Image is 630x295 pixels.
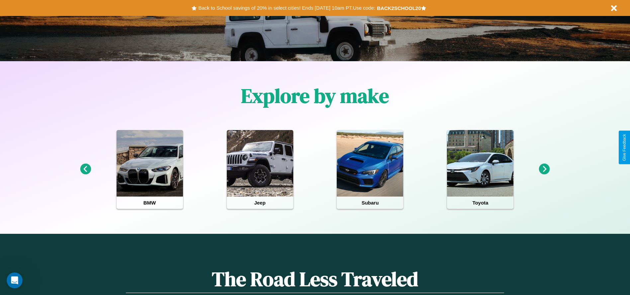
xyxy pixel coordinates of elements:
[447,197,513,209] h4: Toyota
[337,197,403,209] h4: Subaru
[622,134,627,161] div: Give Feedback
[7,272,23,288] iframe: Intercom live chat
[197,3,377,13] button: Back to School savings of 20% in select cities! Ends [DATE] 10am PT.Use code:
[227,197,293,209] h4: Jeep
[126,265,504,293] h1: The Road Less Traveled
[117,197,183,209] h4: BMW
[241,82,389,109] h1: Explore by make
[377,5,421,11] b: BACK2SCHOOL20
